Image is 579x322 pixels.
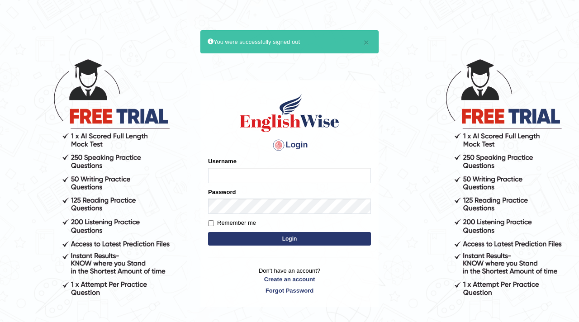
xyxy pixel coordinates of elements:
img: Logo of English Wise sign in for intelligent practice with AI [238,93,341,133]
p: Don't have an account? [208,266,371,294]
button: × [364,38,369,47]
a: Forgot Password [208,286,371,295]
input: Remember me [208,220,214,226]
a: Create an account [208,275,371,284]
div: You were successfully signed out [200,30,379,53]
label: Username [208,157,237,166]
h4: Login [208,138,371,152]
label: Remember me [208,218,256,227]
button: Login [208,232,371,246]
label: Password [208,188,236,196]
